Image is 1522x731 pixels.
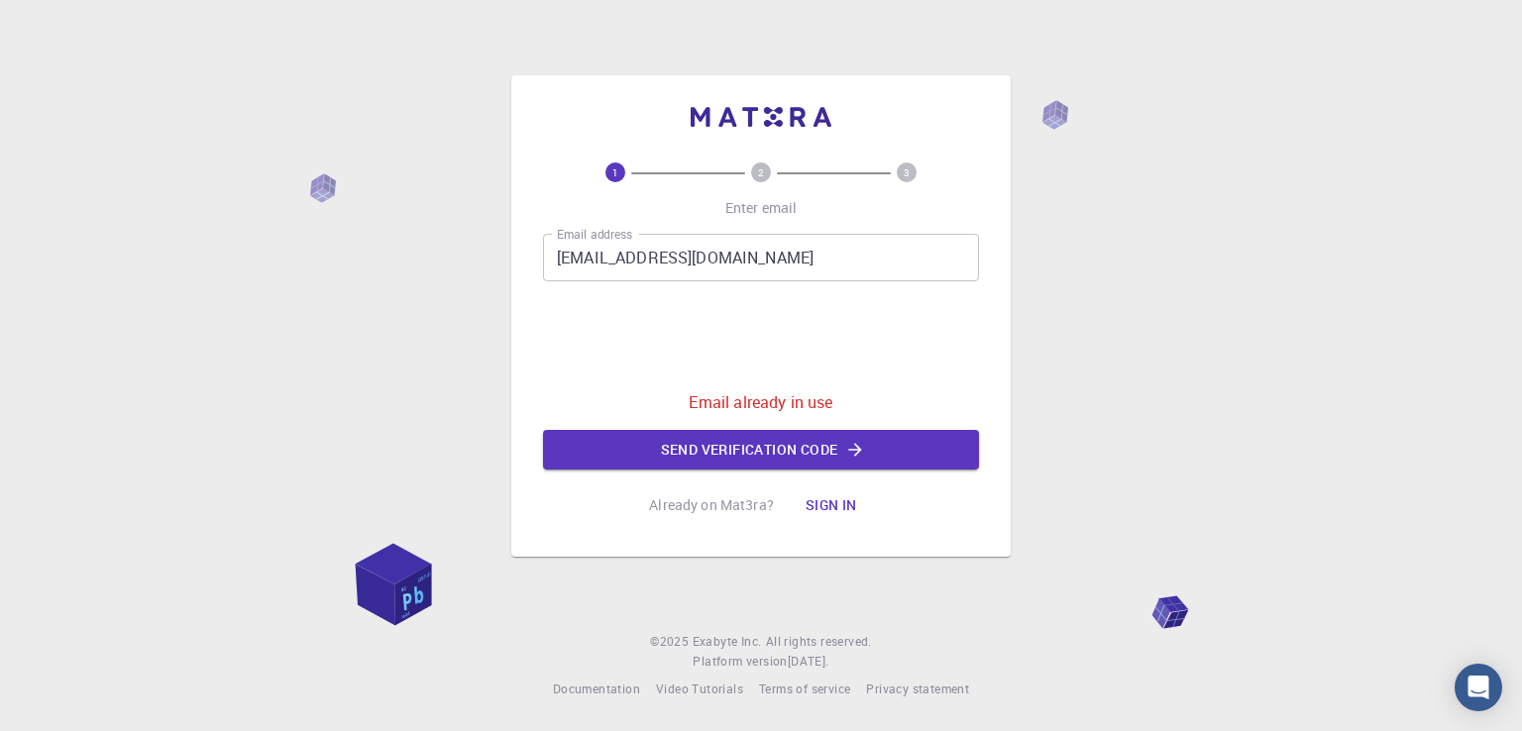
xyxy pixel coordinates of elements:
[553,679,640,699] a: Documentation
[904,165,910,179] text: 3
[689,390,832,414] p: Email already in use
[656,680,743,696] span: Video Tutorials
[693,633,762,649] span: Exabyte Inc.
[650,632,692,652] span: © 2025
[790,485,873,525] button: Sign in
[759,679,850,699] a: Terms of service
[866,679,969,699] a: Privacy statement
[693,652,787,672] span: Platform version
[693,632,762,652] a: Exabyte Inc.
[656,679,743,699] a: Video Tutorials
[557,226,632,243] label: Email address
[1455,664,1502,711] div: Open Intercom Messenger
[766,632,872,652] span: All rights reserved.
[543,430,979,470] button: Send verification code
[788,653,829,669] span: [DATE] .
[553,680,640,696] span: Documentation
[610,297,912,374] iframe: reCAPTCHA
[612,165,618,179] text: 1
[649,495,774,515] p: Already on Mat3ra?
[759,680,850,696] span: Terms of service
[866,680,969,696] span: Privacy statement
[758,165,764,179] text: 2
[725,198,798,218] p: Enter email
[788,652,829,672] a: [DATE].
